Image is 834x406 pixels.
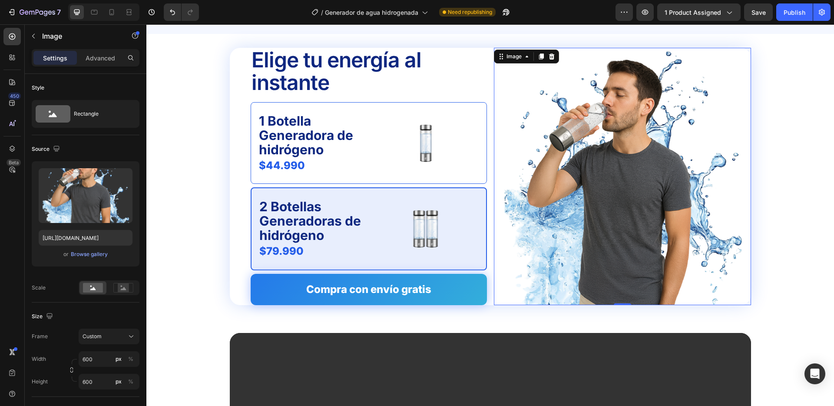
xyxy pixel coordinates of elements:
[83,333,102,340] span: Custom
[39,230,132,246] input: https://example.com/image.jpg
[63,249,69,260] span: or
[113,175,218,218] p: 2 Botellas Generadoras de hidrógeno
[258,97,301,140] img: gempages_562297654105605124-94eb9296-69a2-4036-8956-5e2fd889f708.png
[103,249,341,280] button: <p>Compra con envío gratis</p>
[146,24,834,406] iframe: Design area
[126,376,136,387] button: px
[744,3,773,21] button: Save
[32,333,48,340] label: Frame
[39,168,132,223] img: preview-image
[43,53,67,63] p: Settings
[128,378,133,386] div: %
[159,254,285,275] p: Compra con envío gratis
[42,31,116,41] p: Image
[325,8,418,17] span: Generador de agua hidrogenada
[7,159,21,166] div: Beta
[32,311,55,323] div: Size
[112,174,219,219] div: Rich Text Editor. Editing area: main
[321,8,323,17] span: /
[32,84,44,92] div: Style
[804,363,825,384] div: Open Intercom Messenger
[128,355,133,363] div: %
[164,3,199,21] div: Undo/Redo
[358,28,377,36] div: Image
[79,374,139,389] input: px%
[126,354,136,364] button: px
[79,351,139,367] input: px%
[113,376,124,387] button: %
[70,250,108,259] button: Browse gallery
[8,93,21,100] div: 450
[116,355,122,363] div: px
[665,8,721,17] span: 1 product assigned
[71,250,108,258] div: Browse gallery
[258,183,300,226] img: gempages_562297654105605124-07aff1e0-57e3-451a-b57d-39e827de164e.png
[57,7,61,17] p: 7
[32,378,48,386] label: Height
[86,53,115,63] p: Advanced
[74,104,127,124] div: Rectangle
[112,219,219,234] div: $79.990
[657,3,741,21] button: 1 product assigned
[751,9,766,16] span: Save
[116,378,122,386] div: px
[79,329,139,344] button: Custom
[32,143,62,155] div: Source
[347,23,605,281] img: gempages_562297654105605124-a8d98498-7643-47dd-87fb-614d28642b4a.png
[32,284,46,292] div: Scale
[784,8,805,17] div: Publish
[3,3,65,21] button: 7
[776,3,813,21] button: Publish
[448,8,492,16] span: Need republishing
[113,354,124,364] button: %
[32,355,46,363] label: Width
